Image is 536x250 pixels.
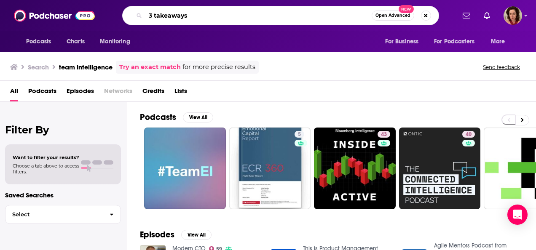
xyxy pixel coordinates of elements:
div: Search podcasts, credits, & more... [122,6,439,25]
h2: Filter By [5,124,121,136]
span: Select [5,212,103,217]
h3: team intelligence [59,63,113,71]
button: View All [183,112,213,122]
a: 5 [295,131,304,138]
span: 40 [466,130,472,139]
span: For Podcasters [434,36,474,48]
a: Show notifications dropdown [459,8,474,23]
a: Lists [174,84,187,101]
a: 43 [378,131,390,138]
a: 43 [314,128,396,209]
a: Charts [61,34,90,50]
span: Podcasts [26,36,51,48]
button: Send feedback [480,64,523,71]
button: open menu [485,34,516,50]
span: Charts [67,36,85,48]
span: More [491,36,505,48]
button: open menu [379,34,429,50]
a: Try an exact match [119,62,181,72]
h3: Search [28,63,49,71]
a: Show notifications dropdown [480,8,493,23]
span: Monitoring [100,36,130,48]
span: For Business [385,36,418,48]
input: Search podcasts, credits, & more... [145,9,372,22]
span: New [399,5,414,13]
button: Open AdvancedNew [372,11,414,21]
h2: Episodes [140,229,174,240]
a: EpisodesView All [140,229,212,240]
button: View All [181,230,212,240]
span: Choose a tab above to access filters. [13,163,79,175]
a: PodcastsView All [140,112,213,122]
a: 40 [399,128,481,209]
button: Select [5,205,121,224]
span: 5 [298,130,301,139]
span: 43 [381,130,387,139]
a: 5 [229,128,311,209]
span: Logged in as hdrucker [504,6,522,25]
a: Podcasts [28,84,56,101]
button: open menu [20,34,62,50]
button: Show profile menu [504,6,522,25]
button: open menu [94,34,141,50]
p: Saved Searches [5,191,121,199]
a: All [10,84,18,101]
span: Networks [104,84,132,101]
img: Podchaser - Follow, Share and Rate Podcasts [14,8,95,24]
img: User Profile [504,6,522,25]
span: Open Advanced [375,13,410,18]
h2: Podcasts [140,112,176,122]
div: Open Intercom Messenger [507,205,528,225]
a: Credits [142,84,164,101]
a: Episodes [67,84,94,101]
button: open menu [429,34,487,50]
span: for more precise results [182,62,255,72]
span: Want to filter your results? [13,154,79,160]
a: 40 [462,131,475,138]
